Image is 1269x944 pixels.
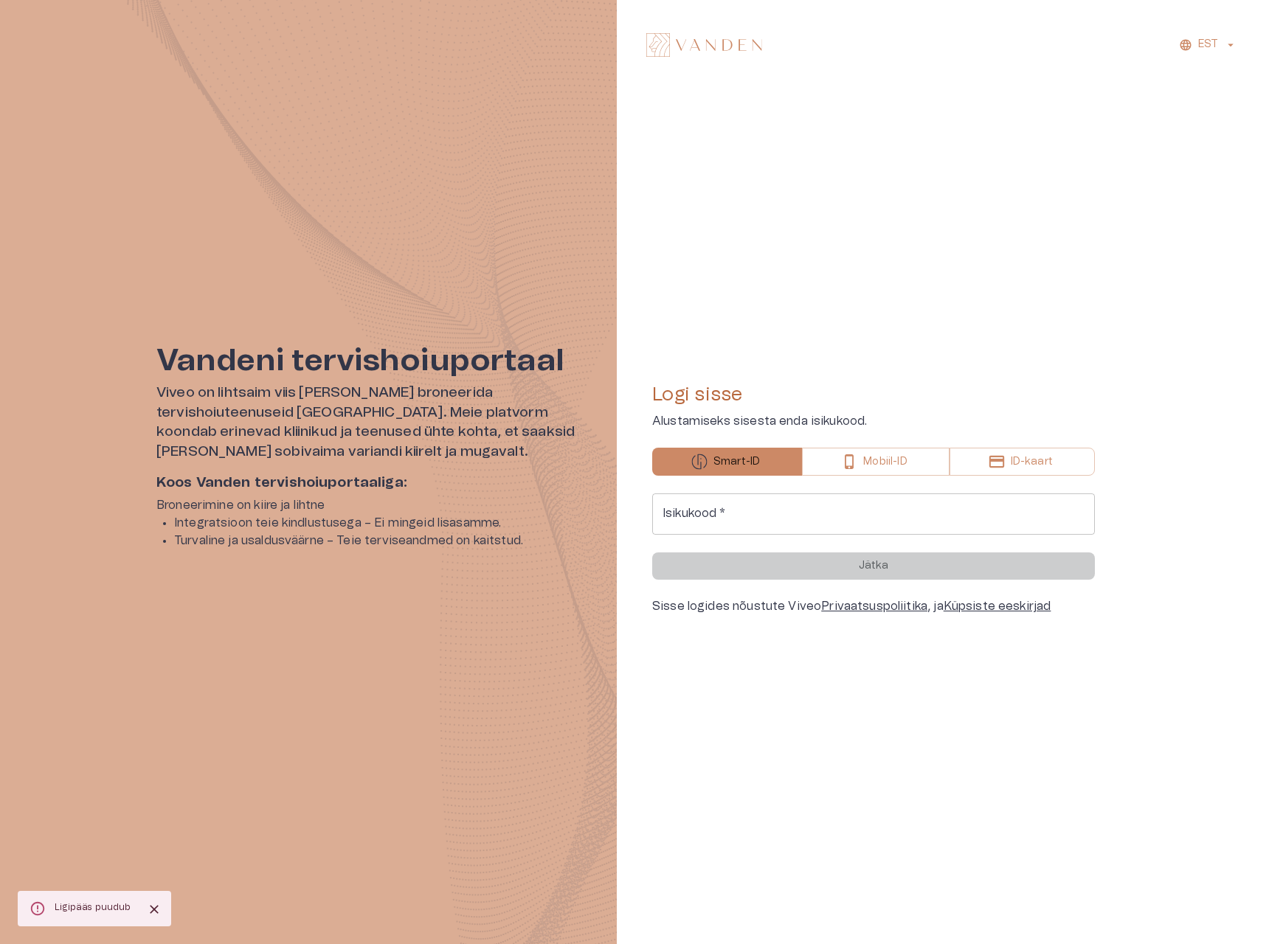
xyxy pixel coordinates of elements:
a: Privaatsuspoliitika [821,600,927,612]
div: Sisse logides nõustute Viveo , ja [652,597,1095,615]
a: Küpsiste eeskirjad [944,600,1051,612]
button: ID-kaart [950,448,1095,476]
p: Mobiil-ID [863,454,907,470]
p: ID-kaart [1011,454,1053,470]
p: EST [1198,37,1218,52]
h4: Logi sisse [652,383,1095,406]
button: Smart-ID [652,448,802,476]
button: Close [143,898,165,920]
button: Mobiil-ID [802,448,949,476]
p: Smart-ID [713,454,760,470]
p: Alustamiseks sisesta enda isikukood. [652,412,1095,430]
div: Ligipääs puudub [55,895,131,922]
button: EST [1177,34,1239,55]
img: Vanden logo [646,33,762,57]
